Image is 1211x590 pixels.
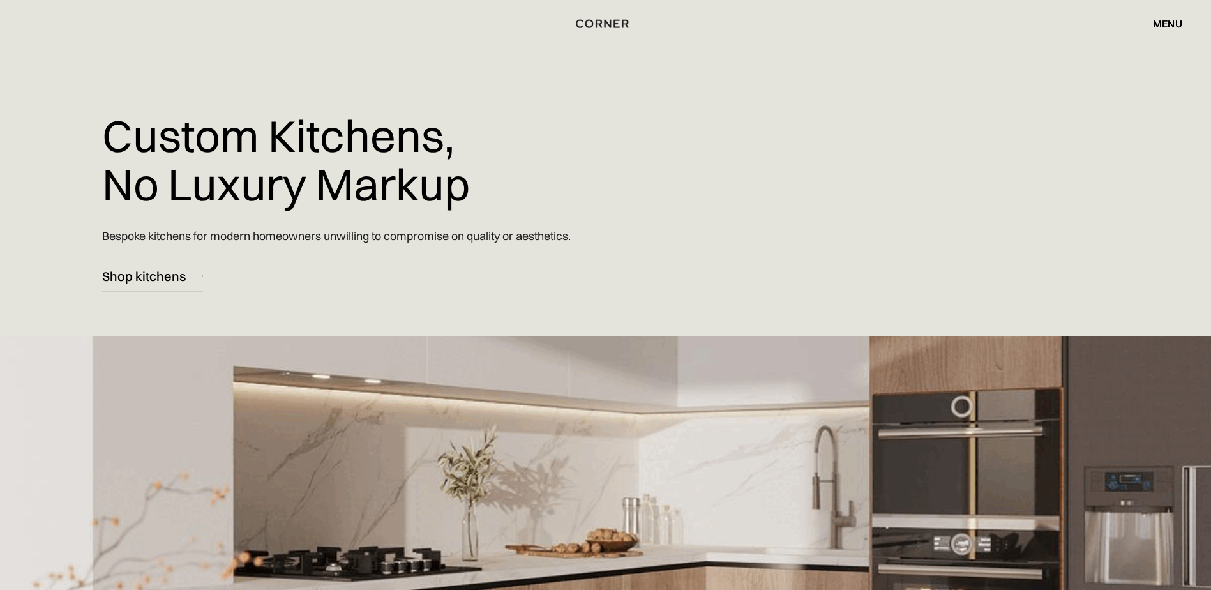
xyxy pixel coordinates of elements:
p: Bespoke kitchens for modern homeowners unwilling to compromise on quality or aesthetics. [102,218,571,254]
div: Shop kitchens [102,268,186,285]
a: Shop kitchens [102,261,203,292]
a: home [561,15,650,32]
div: menu [1140,13,1182,34]
h1: Custom Kitchens, No Luxury Markup [102,102,470,218]
div: menu [1153,19,1182,29]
